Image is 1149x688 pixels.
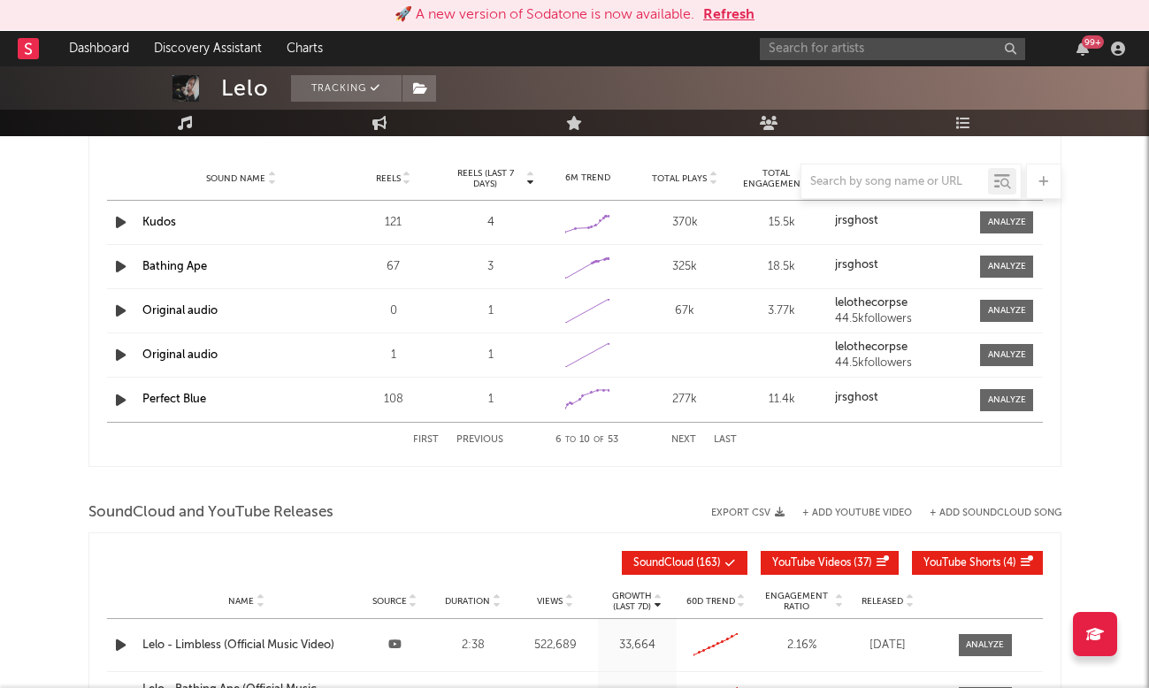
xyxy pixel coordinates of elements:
[862,596,903,607] span: Released
[602,637,672,654] div: 33,664
[1076,42,1089,56] button: 99+
[142,394,206,405] a: Perfect Blue
[835,392,968,404] a: jrsghost
[761,551,899,575] button: YouTube Videos(37)
[394,4,694,26] div: 🚀 A new version of Sodatone is now available.
[447,214,535,232] div: 4
[930,508,1061,518] button: + Add SoundCloud Song
[640,391,729,409] div: 277k
[835,297,968,310] a: lelothecorpse
[772,558,872,569] span: ( 37 )
[349,391,438,409] div: 108
[349,302,438,320] div: 0
[835,341,908,353] strong: lelothecorpse
[686,596,735,607] span: 60D Trend
[640,302,729,320] div: 67k
[612,591,652,601] p: Growth
[594,436,604,444] span: of
[760,637,844,654] div: 2.16 %
[349,214,438,232] div: 121
[738,302,826,320] div: 3.77k
[142,217,176,228] a: Kudos
[622,551,747,575] button: SoundCloud(163)
[291,75,402,102] button: Tracking
[760,38,1025,60] input: Search for artists
[88,502,333,524] span: SoundCloud and YouTube Releases
[835,341,968,354] a: lelothecorpse
[703,4,755,26] button: Refresh
[835,297,908,309] strong: lelothecorpse
[142,349,218,361] a: Original audio
[801,175,988,189] input: Search by song name or URL
[714,435,737,445] button: Last
[1082,35,1104,49] div: 99 +
[274,31,335,66] a: Charts
[228,596,254,607] span: Name
[835,313,968,325] div: 44.5k followers
[853,637,923,654] div: [DATE]
[912,508,1061,518] button: + Add SoundCloud Song
[760,591,833,612] span: Engagement Ratio
[835,215,878,226] strong: jrsghost
[835,259,878,271] strong: jrsghost
[835,259,968,271] a: jrsghost
[738,214,826,232] div: 15.5k
[923,558,1016,569] span: ( 4 )
[711,508,785,518] button: Export CSV
[142,31,274,66] a: Discovery Assistant
[517,637,594,654] div: 522,689
[640,258,729,276] div: 325k
[633,558,693,569] span: SoundCloud
[221,75,269,102] div: Lelo
[142,261,207,272] a: Bathing Ape
[671,435,696,445] button: Next
[539,430,636,451] div: 6 10 53
[447,347,535,364] div: 1
[612,601,652,612] p: (Last 7d)
[835,357,968,370] div: 44.5k followers
[447,258,535,276] div: 3
[835,215,968,227] a: jrsghost
[57,31,142,66] a: Dashboard
[447,391,535,409] div: 1
[142,305,218,317] a: Original audio
[738,258,826,276] div: 18.5k
[456,435,503,445] button: Previous
[413,435,439,445] button: First
[738,391,826,409] div: 11.4k
[372,596,407,607] span: Source
[633,558,721,569] span: ( 163 )
[923,558,1000,569] span: YouTube Shorts
[537,596,563,607] span: Views
[640,214,729,232] div: 370k
[439,637,509,654] div: 2:38
[565,436,576,444] span: to
[142,637,351,654] a: Lelo - Limbless (Official Music Video)
[912,551,1043,575] button: YouTube Shorts(4)
[802,508,912,518] button: + Add YouTube Video
[445,596,490,607] span: Duration
[349,258,438,276] div: 67
[772,558,851,569] span: YouTube Videos
[835,392,878,403] strong: jrsghost
[349,347,438,364] div: 1
[785,508,912,518] div: + Add YouTube Video
[447,302,535,320] div: 1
